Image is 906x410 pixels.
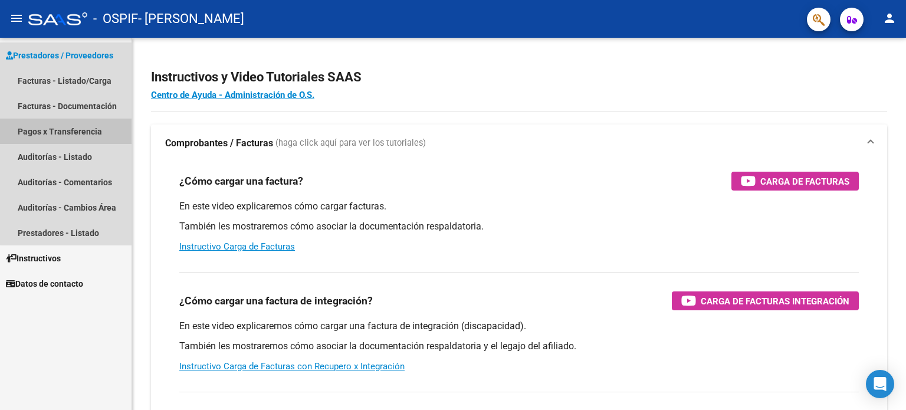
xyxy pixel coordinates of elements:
[179,173,303,189] h3: ¿Cómo cargar una factura?
[731,172,859,191] button: Carga de Facturas
[672,291,859,310] button: Carga de Facturas Integración
[882,11,897,25] mat-icon: person
[179,241,295,252] a: Instructivo Carga de Facturas
[179,220,859,233] p: También les mostraremos cómo asociar la documentación respaldatoria.
[6,49,113,62] span: Prestadores / Proveedores
[179,320,859,333] p: En este video explicaremos cómo cargar una factura de integración (discapacidad).
[6,252,61,265] span: Instructivos
[701,294,849,309] span: Carga de Facturas Integración
[151,66,887,88] h2: Instructivos y Video Tutoriales SAAS
[93,6,138,32] span: - OSPIF
[760,174,849,189] span: Carga de Facturas
[6,277,83,290] span: Datos de contacto
[165,137,273,150] strong: Comprobantes / Facturas
[151,124,887,162] mat-expansion-panel-header: Comprobantes / Facturas (haga click aquí para ver los tutoriales)
[179,340,859,353] p: También les mostraremos cómo asociar la documentación respaldatoria y el legajo del afiliado.
[179,293,373,309] h3: ¿Cómo cargar una factura de integración?
[179,200,859,213] p: En este video explicaremos cómo cargar facturas.
[179,361,405,372] a: Instructivo Carga de Facturas con Recupero x Integración
[9,11,24,25] mat-icon: menu
[138,6,244,32] span: - [PERSON_NAME]
[866,370,894,398] div: Open Intercom Messenger
[151,90,314,100] a: Centro de Ayuda - Administración de O.S.
[275,137,426,150] span: (haga click aquí para ver los tutoriales)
